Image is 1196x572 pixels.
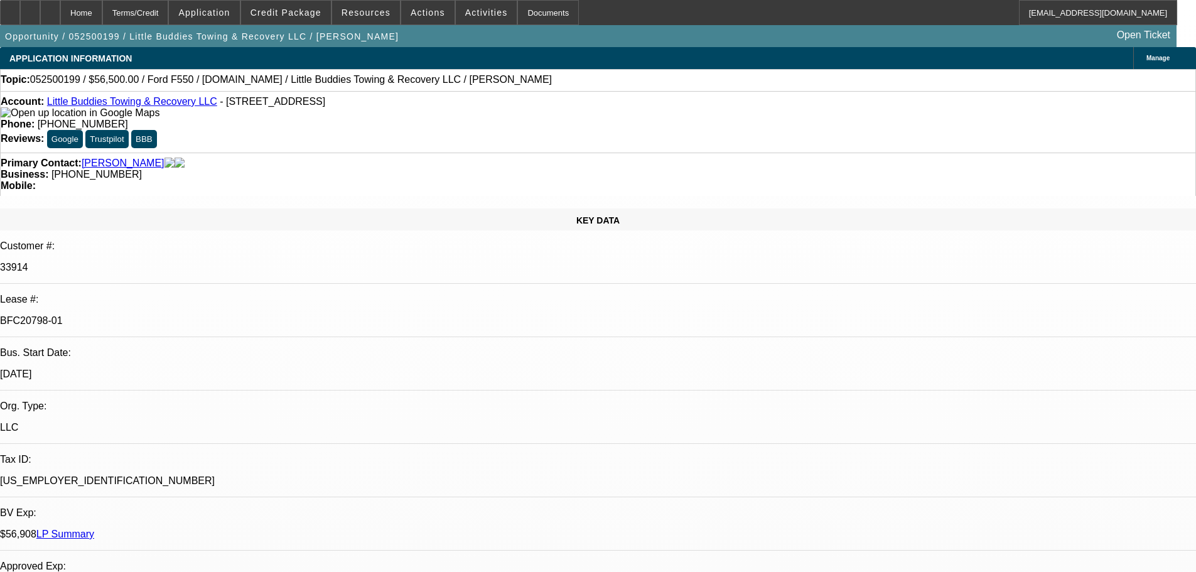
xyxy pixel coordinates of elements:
[1112,24,1175,46] a: Open Ticket
[411,8,445,18] span: Actions
[220,96,325,107] span: - [STREET_ADDRESS]
[47,96,217,107] a: Little Buddies Towing & Recovery LLC
[51,169,142,180] span: [PHONE_NUMBER]
[9,53,132,63] span: APPLICATION INFORMATION
[178,8,230,18] span: Application
[175,158,185,169] img: linkedin-icon.png
[332,1,400,24] button: Resources
[131,130,157,148] button: BBB
[47,130,83,148] button: Google
[30,74,552,85] span: 052500199 / $56,500.00 / Ford F550 / [DOMAIN_NAME] / Little Buddies Towing & Recovery LLC / [PERS...
[38,119,128,129] span: [PHONE_NUMBER]
[85,130,128,148] button: Trustpilot
[1,107,159,118] a: View Google Maps
[576,215,620,225] span: KEY DATA
[169,1,239,24] button: Application
[465,8,508,18] span: Activities
[36,529,94,539] a: LP Summary
[1,169,48,180] strong: Business:
[1,133,44,144] strong: Reviews:
[82,158,164,169] a: [PERSON_NAME]
[164,158,175,169] img: facebook-icon.png
[241,1,331,24] button: Credit Package
[1,119,35,129] strong: Phone:
[1,107,159,119] img: Open up location in Google Maps
[1,74,30,85] strong: Topic:
[401,1,455,24] button: Actions
[1,158,82,169] strong: Primary Contact:
[1,96,44,107] strong: Account:
[342,8,391,18] span: Resources
[5,31,399,41] span: Opportunity / 052500199 / Little Buddies Towing & Recovery LLC / [PERSON_NAME]
[1,180,36,191] strong: Mobile:
[456,1,517,24] button: Activities
[251,8,321,18] span: Credit Package
[1146,55,1170,62] span: Manage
